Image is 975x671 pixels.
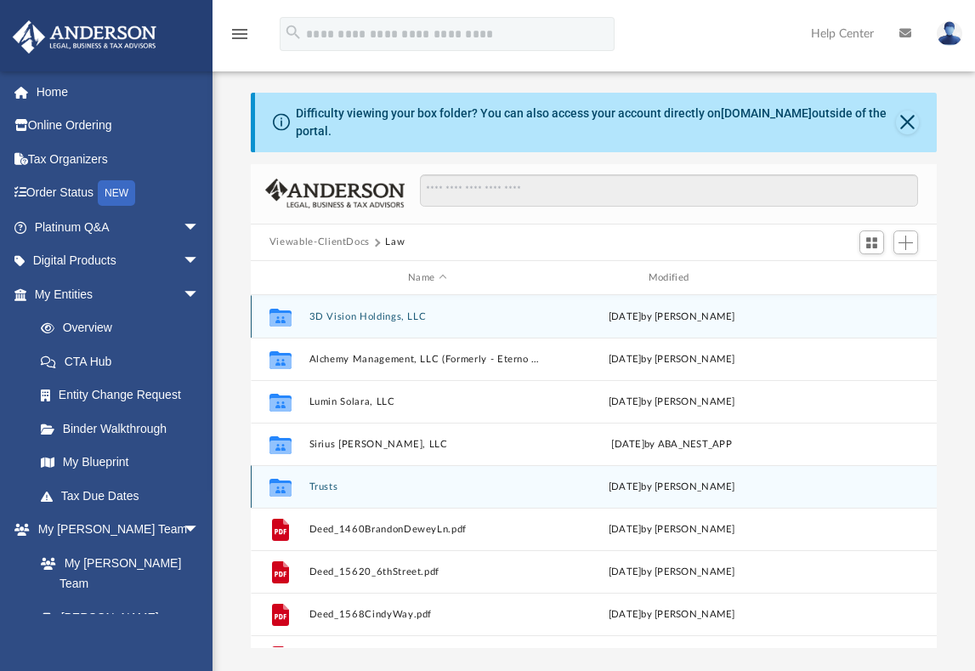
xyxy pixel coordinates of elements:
[269,235,370,250] button: Viewable-ClientDocs
[12,210,225,244] a: Platinum Q&Aarrow_drop_down
[12,176,225,211] a: Order StatusNEW
[24,412,225,446] a: Binder Walkthrough
[24,344,225,378] a: CTA Hub
[251,295,937,647] div: grid
[859,230,885,254] button: Switch to Grid View
[553,522,791,537] div: [DATE] by [PERSON_NAME]
[296,105,897,140] div: Difficulty viewing your box folder? You can also access your account directly on outside of the p...
[553,270,790,286] div: Modified
[309,311,546,322] button: 3D Vision Holdings, LLC
[553,607,791,623] div: [DATE] by [PERSON_NAME]
[183,210,217,245] span: arrow_drop_down
[937,21,962,46] img: User Pic
[230,32,250,44] a: menu
[553,437,791,452] div: [DATE] by ABA_NEST_APP
[309,439,546,450] button: Sirius [PERSON_NAME], LLC
[24,479,225,513] a: Tax Due Dates
[24,546,208,600] a: My [PERSON_NAME] Team
[553,565,791,580] div: [DATE] by [PERSON_NAME]
[12,109,225,143] a: Online Ordering
[309,396,546,407] button: Lumin Solara, LLC
[12,513,217,547] a: My [PERSON_NAME] Teamarrow_drop_down
[183,244,217,279] span: arrow_drop_down
[553,352,791,367] div: [DATE] by [PERSON_NAME]
[230,24,250,44] i: menu
[258,270,301,286] div: id
[309,609,546,620] button: Deed_1568CindyWay.pdf
[24,600,217,655] a: [PERSON_NAME] System
[24,446,217,480] a: My Blueprint
[553,480,791,495] div: [DATE] by [PERSON_NAME]
[24,311,225,345] a: Overview
[12,277,225,311] a: My Entitiesarrow_drop_down
[183,277,217,312] span: arrow_drop_down
[896,111,919,134] button: Close
[893,230,919,254] button: Add
[183,513,217,548] span: arrow_drop_down
[385,235,405,250] button: Law
[8,20,162,54] img: Anderson Advisors Platinum Portal
[284,23,303,42] i: search
[309,481,546,492] button: Trusts
[98,180,135,206] div: NEW
[309,566,546,577] button: Deed_15620_6thStreet.pdf
[12,244,225,278] a: Digital Productsarrow_drop_down
[721,106,812,120] a: [DOMAIN_NAME]
[308,270,545,286] div: Name
[12,142,225,176] a: Tax Organizers
[309,524,546,535] button: Deed_1460BrandonDeweyLn.pdf
[420,174,919,207] input: Search files and folders
[553,310,791,325] div: [DATE] by [PERSON_NAME]
[12,75,225,109] a: Home
[309,354,546,365] button: Alchemy Management, LLC (Formerly - Eterno Management, LLC)
[797,270,916,286] div: id
[553,395,791,410] div: [DATE] by [PERSON_NAME]
[24,378,225,412] a: Entity Change Request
